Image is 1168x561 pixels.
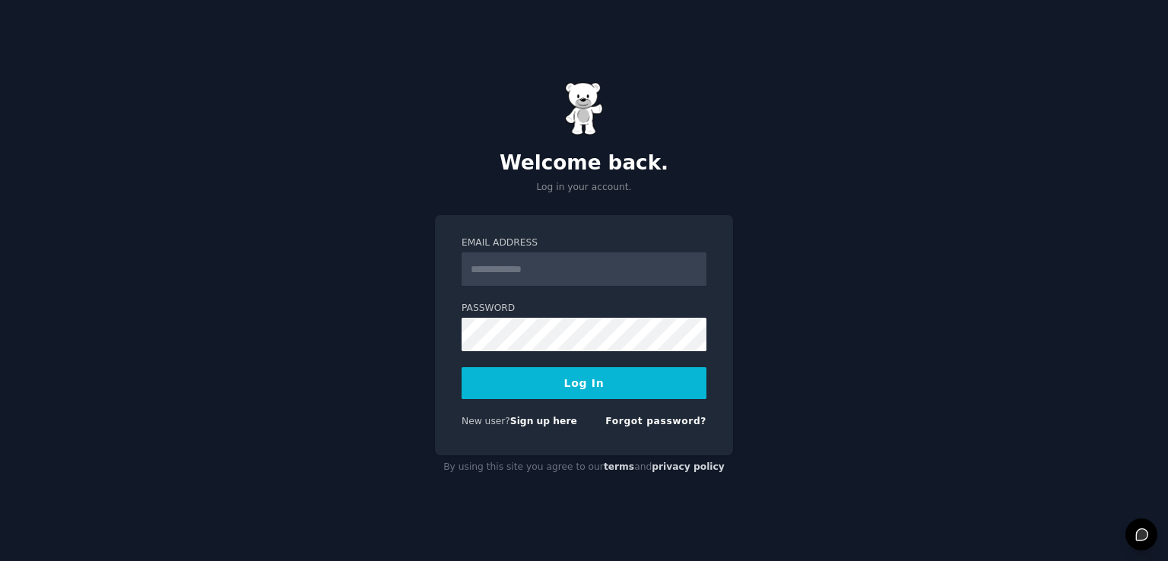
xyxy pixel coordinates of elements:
[510,416,577,426] a: Sign up here
[462,367,706,399] button: Log In
[435,455,733,480] div: By using this site you agree to our and
[462,416,510,426] span: New user?
[652,461,725,472] a: privacy policy
[462,236,706,250] label: Email Address
[565,82,603,135] img: Gummy Bear
[435,151,733,176] h2: Welcome back.
[604,461,634,472] a: terms
[462,302,706,315] label: Password
[435,181,733,195] p: Log in your account.
[605,416,706,426] a: Forgot password?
